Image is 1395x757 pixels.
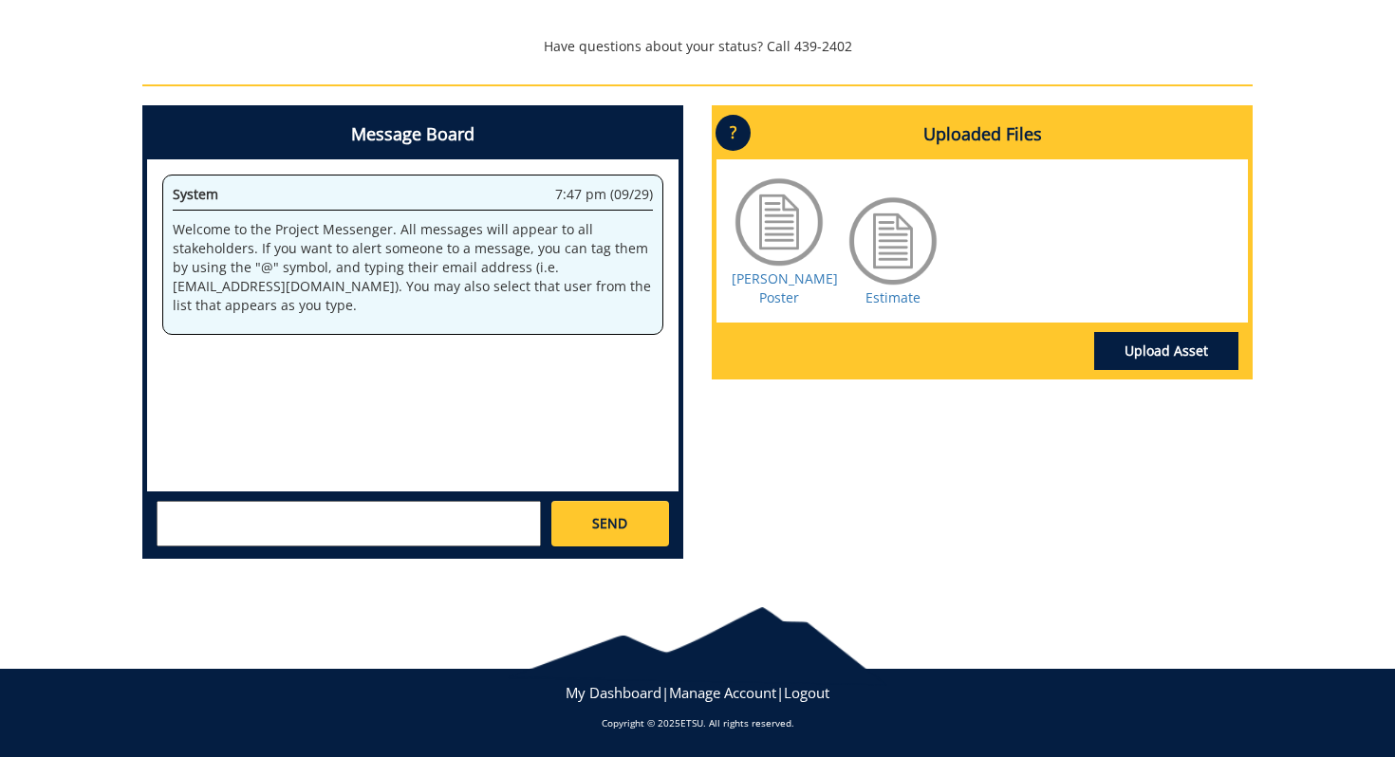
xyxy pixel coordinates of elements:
p: Have questions about your status? Call 439-2402 [142,37,1253,56]
a: Upload Asset [1094,332,1238,370]
a: Manage Account [669,683,776,702]
textarea: messageToSend [157,501,541,546]
a: My Dashboard [566,683,661,702]
p: ? [716,115,751,151]
span: 7:47 pm (09/29) [555,185,653,204]
a: ETSU [680,716,703,729]
p: Welcome to the Project Messenger. All messages will appear to all stakeholders. If you want to al... [173,220,653,315]
a: Logout [784,683,829,702]
span: System [173,185,218,203]
h4: Message Board [147,110,679,159]
h4: Uploaded Files [716,110,1248,159]
span: SEND [592,514,627,533]
a: SEND [551,501,669,546]
a: [PERSON_NAME] Poster [732,269,838,306]
a: Estimate [865,288,921,306]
